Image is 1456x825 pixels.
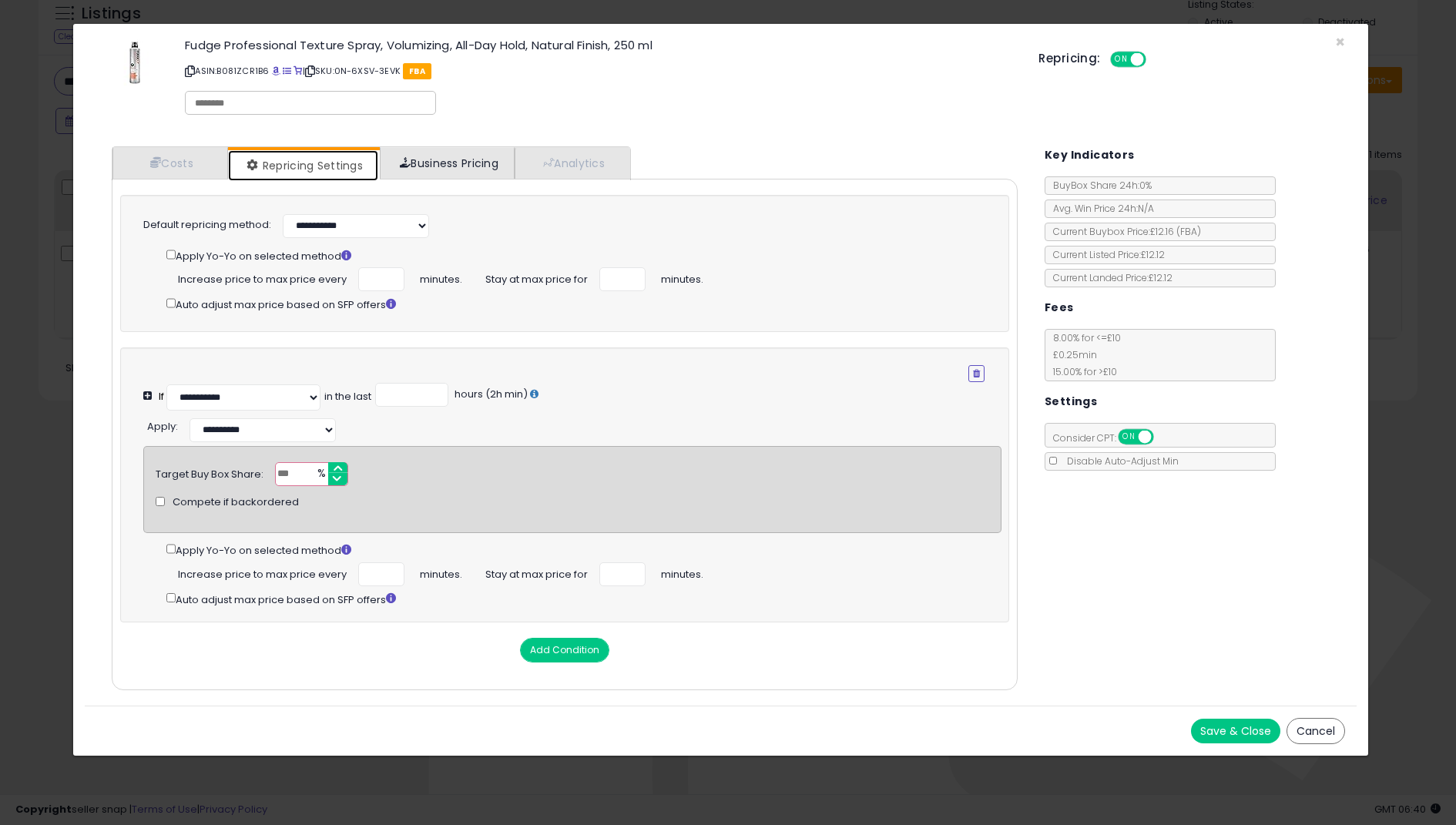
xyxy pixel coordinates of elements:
span: Stay at max price for [485,267,588,287]
span: × [1335,31,1345,53]
h5: Fees [1045,298,1074,317]
div: : [147,414,178,434]
span: Current Landed Price: £12.12 [1045,271,1173,284]
span: Avg. Win Price 24h: N/A [1045,202,1154,215]
span: £12.16 [1150,225,1201,238]
h5: Settings [1045,392,1097,411]
span: ON [1112,53,1131,66]
span: Consider CPT: [1045,431,1174,444]
span: BuyBox Share 24h: 0% [1045,179,1152,192]
span: ( FBA ) [1176,225,1201,238]
p: ASIN: B081ZCR1B6 | SKU: 0N-6XSV-3EVK [185,59,1015,83]
span: ON [1119,431,1139,444]
span: Current Listed Price: £12.12 [1045,248,1165,261]
label: Default repricing method: [143,218,271,233]
h5: Key Indicators [1045,146,1135,165]
span: Increase price to max price every [178,267,347,287]
a: BuyBox page [272,65,280,77]
img: 31TeKukCLWL._SL60_.jpg [112,39,158,86]
span: Apply [147,419,176,434]
span: Disable Auto-Adjust Min [1059,454,1179,468]
span: OFF [1151,431,1176,444]
div: Apply Yo-Yo on selected method [166,246,985,263]
span: 15.00 % for > £10 [1045,365,1117,378]
a: Your listing only [294,65,302,77]
i: Remove Condition [973,369,980,378]
span: £0.25 min [1045,348,1097,361]
div: in the last [324,390,371,404]
a: All offer listings [283,65,291,77]
a: Business Pricing [380,147,515,179]
a: Costs [112,147,228,179]
span: OFF [1143,53,1168,66]
span: 8.00 % for <= £10 [1045,331,1121,378]
h3: Fudge Professional Texture Spray, Volumizing, All-Day Hold, Natural Finish, 250 ml [185,39,1015,51]
span: minutes. [661,267,703,287]
span: FBA [403,63,431,79]
span: hours (2h min) [452,387,528,401]
span: Current Buybox Price: [1045,225,1201,238]
div: Auto adjust max price based on SFP offers [166,295,985,312]
a: Repricing Settings [228,150,379,181]
h5: Repricing: [1038,52,1100,65]
span: minutes. [420,267,462,287]
a: Analytics [515,147,629,179]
